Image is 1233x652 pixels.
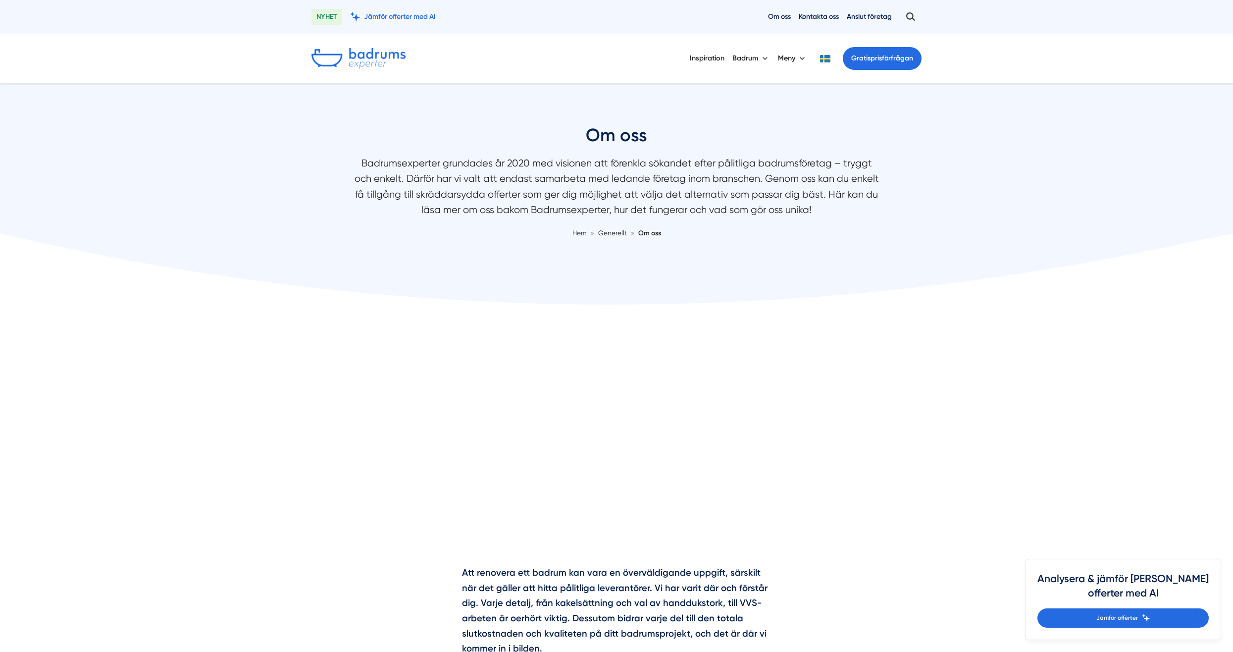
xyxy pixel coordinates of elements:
[732,46,770,71] button: Badrum
[851,54,871,62] span: Gratis
[843,47,922,70] a: Gratisprisförfrågan
[1037,571,1209,608] h4: Analysera & jämför [PERSON_NAME] offerter med AI
[847,12,892,21] a: Anslut företag
[354,123,879,156] h1: Om oss
[690,46,724,71] a: Inspiration
[598,229,628,237] a: Generellt
[354,228,879,238] nav: Breadcrumb
[311,48,406,69] img: Badrumsexperter.se logotyp
[799,12,839,21] a: Kontakta oss
[350,12,436,21] a: Jämför offerter med AI
[631,228,634,238] span: »
[364,12,436,21] span: Jämför offerter med AI
[354,156,879,223] p: Badrumsexperter grundades år 2020 med visionen att förenkla sökandet efter pålitliga badrumsföret...
[638,229,661,237] a: Om oss
[598,229,627,237] span: Generellt
[768,12,791,21] a: Om oss
[591,228,594,238] span: »
[311,9,342,25] span: NYHET
[1037,608,1209,628] a: Jämför offerter
[778,46,807,71] button: Meny
[572,229,587,237] a: Hem
[1096,613,1138,623] span: Jämför offerter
